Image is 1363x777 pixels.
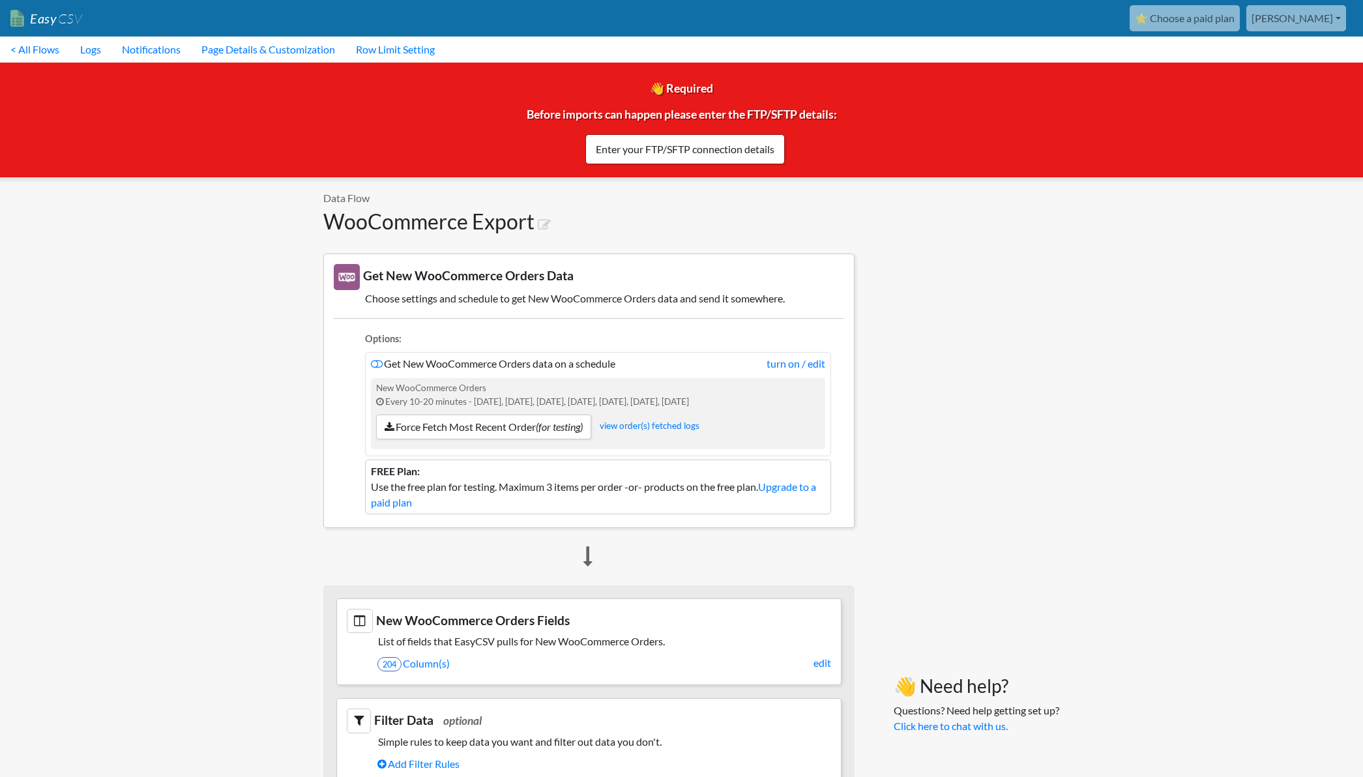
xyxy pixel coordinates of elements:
[347,609,831,633] h3: New WooCommerce Orders Fields
[323,190,855,206] p: Data Flow
[600,420,699,431] a: view order(s) fetched logs
[377,652,831,675] a: 204Column(s)
[10,5,82,32] a: EasyCSV
[585,134,785,164] a: Enter your FTP/SFTP connection details
[191,37,345,63] a: Page Details & Customization
[1115,390,1350,718] iframe: chat widget
[365,460,831,514] li: Use the free plan for testing. Maximum 3 items per order -or- products on the free plan.
[371,480,816,508] a: Upgrade to a paid plan
[1308,725,1350,764] iframe: chat widget
[371,378,825,449] div: New WooCommerce Orders Every 10-20 minutes - [DATE], [DATE], [DATE], [DATE], [DATE], [DATE], [DATE]
[334,264,844,290] h3: Get New WooCommerce Orders Data
[334,292,844,304] h5: Choose settings and schedule to get New WooCommerce Orders data and send it somewhere.
[347,709,831,733] h3: Filter Data
[894,720,1008,732] a: Click here to chat with us.
[365,352,831,456] li: Get New WooCommerce Orders data on a schedule
[70,37,111,63] a: Logs
[813,655,831,671] a: edit
[536,420,583,433] i: (for testing)
[443,714,482,727] span: optional
[347,635,831,647] h5: List of fields that EasyCSV pulls for New WooCommerce Orders.
[371,465,420,477] b: FREE Plan:
[894,703,1059,734] p: Questions? Need help getting set up?
[365,332,831,349] li: Options:
[1246,5,1346,31] a: [PERSON_NAME]
[377,753,831,775] a: Add Filter Rules
[345,37,445,63] a: Row Limit Setting
[111,37,191,63] a: Notifications
[527,81,837,152] span: 👋 Required Before imports can happen please enter the FTP/SFTP details:
[57,10,82,27] span: CSV
[334,264,360,290] img: New WooCommerce Orders
[376,415,591,439] a: Force Fetch Most Recent Order(for testing)
[1130,5,1240,31] a: ⭐ Choose a paid plan
[894,675,1059,697] h3: 👋 Need help?
[767,356,825,372] a: turn on / edit
[323,209,855,234] h1: WooCommerce Export
[377,657,402,671] span: 204
[347,735,831,748] h5: Simple rules to keep data you want and filter out data you don't.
